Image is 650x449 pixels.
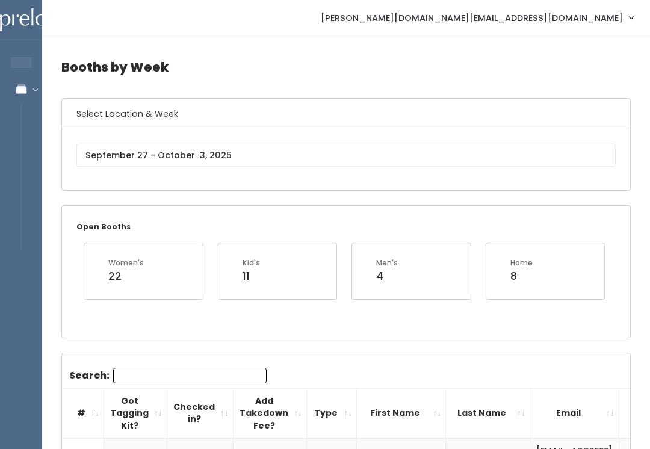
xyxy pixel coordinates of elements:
div: 11 [243,268,260,284]
th: #: activate to sort column descending [62,388,104,438]
th: Last Name: activate to sort column ascending [446,388,530,438]
div: 22 [108,268,144,284]
div: Men's [376,258,398,268]
div: 8 [510,268,533,284]
div: Kid's [243,258,260,268]
small: Open Booths [76,221,131,232]
th: Got Tagging Kit?: activate to sort column ascending [104,388,167,438]
th: Checked in?: activate to sort column ascending [167,388,234,438]
th: Add Takedown Fee?: activate to sort column ascending [234,388,307,438]
th: First Name: activate to sort column ascending [357,388,446,438]
input: Search: [113,368,267,383]
th: Email: activate to sort column ascending [530,388,619,438]
th: Type: activate to sort column ascending [307,388,357,438]
a: [PERSON_NAME][DOMAIN_NAME][EMAIL_ADDRESS][DOMAIN_NAME] [309,5,645,31]
div: Home [510,258,533,268]
input: September 27 - October 3, 2025 [76,144,616,167]
h6: Select Location & Week [62,99,630,129]
span: [PERSON_NAME][DOMAIN_NAME][EMAIL_ADDRESS][DOMAIN_NAME] [321,11,623,25]
h4: Booths by Week [61,51,631,84]
label: Search: [69,368,267,383]
div: 4 [376,268,398,284]
div: Women's [108,258,144,268]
